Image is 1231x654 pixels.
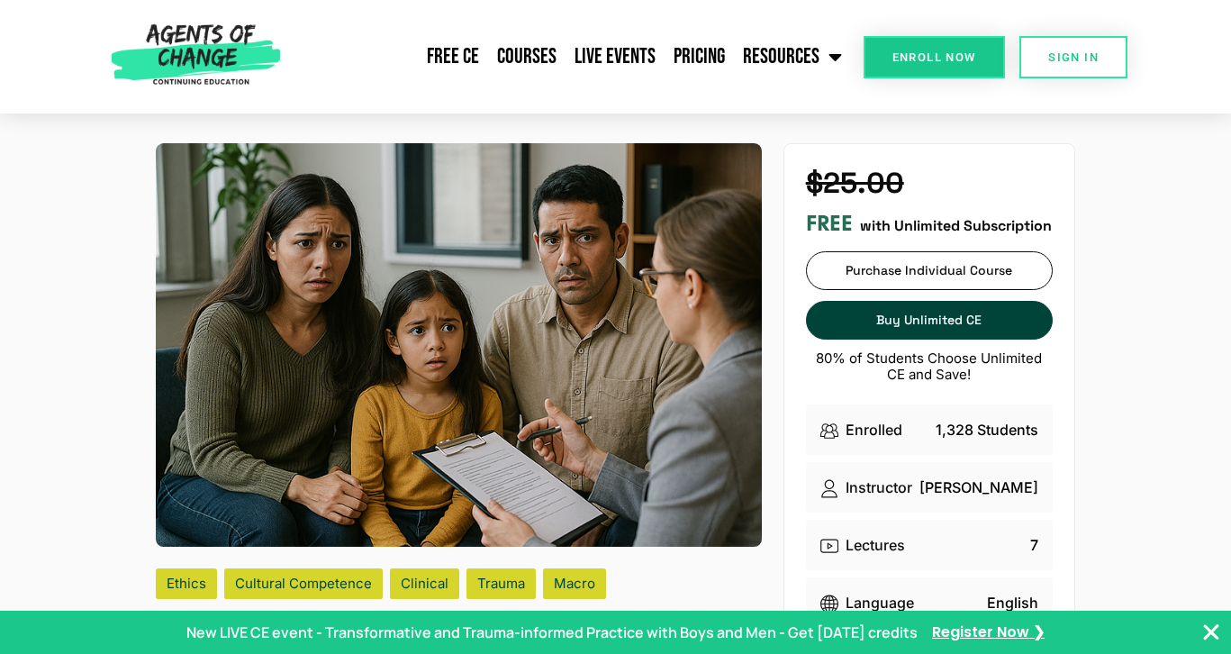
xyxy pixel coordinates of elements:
p: 7 [1030,534,1038,556]
nav: Menu [288,34,851,79]
div: with Unlimited Subscription [806,211,1053,237]
p: [PERSON_NAME] [919,477,1038,498]
a: Live Events [566,34,665,79]
p: 1,328 Students [936,419,1038,441]
div: Clinical [390,568,459,599]
span: Buy Unlimited CE [876,313,982,328]
p: English [987,592,1038,613]
h3: FREE [806,211,853,237]
a: Purchase Individual Course [806,251,1053,290]
button: Close Banner [1200,622,1222,643]
p: Enrolled [846,419,902,441]
a: Free CE [418,34,488,79]
div: Macro [543,568,606,599]
img: Supporting Clients Facing Political Anxiety and Immigration Fears (2 Cultural Competency CE Credit) [156,143,762,547]
a: Courses [488,34,566,79]
span: SIGN IN [1048,51,1099,63]
div: Trauma [466,568,536,599]
a: Enroll Now [864,36,1005,78]
a: SIGN IN [1019,36,1127,78]
p: Language [846,592,914,613]
div: Ethics [156,568,217,599]
p: New LIVE CE event - Transformative and Trauma-informed Practice with Boys and Men - Get [DATE] cr... [186,622,918,643]
p: Lectures [846,534,905,556]
a: Buy Unlimited CE [806,301,1053,340]
h4: $25.00 [806,166,1053,200]
a: Register Now ❯ [932,622,1045,642]
a: Resources [734,34,851,79]
span: Enroll Now [892,51,976,63]
p: Instructor [846,477,912,498]
p: 80% of Students Choose Unlimited CE and Save! [806,350,1053,383]
span: Purchase Individual Course [846,263,1012,278]
div: Cultural Competence [224,568,383,599]
a: Pricing [665,34,734,79]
